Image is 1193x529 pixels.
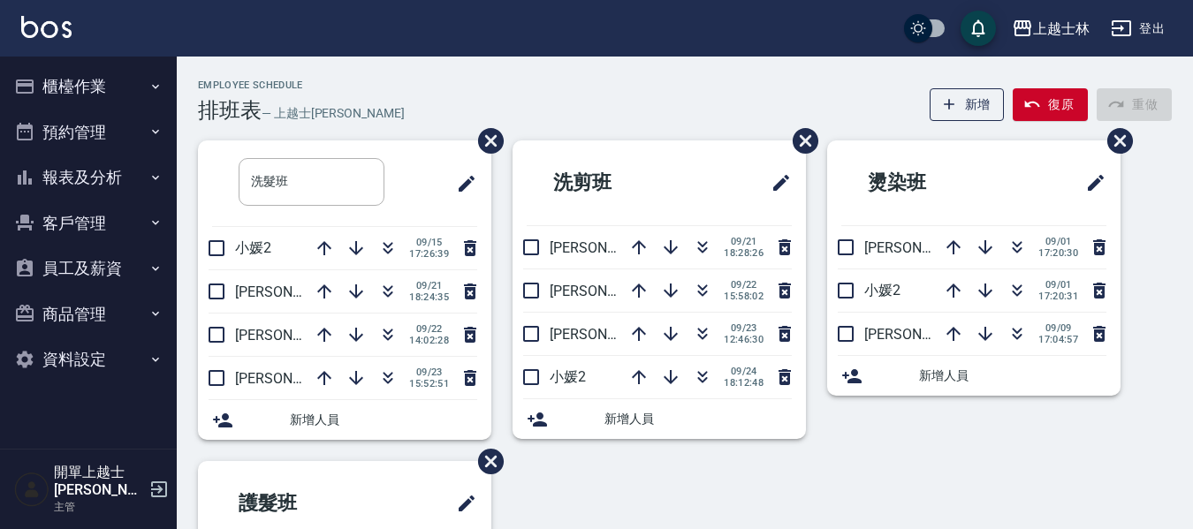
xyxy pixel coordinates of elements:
span: 修改班表的標題 [445,162,477,205]
h6: — 上越士[PERSON_NAME] [262,104,405,123]
span: 刪除班表 [465,115,506,167]
span: 18:24:35 [409,291,449,303]
span: 09/01 [1038,236,1078,247]
button: 資料設定 [7,336,170,382]
img: Logo [21,16,72,38]
h2: Employee Schedule [198,79,405,91]
span: 修改班表的標題 [760,162,792,204]
span: [PERSON_NAME]12 [550,283,672,299]
span: 修改班表的標題 [1075,162,1106,204]
span: 刪除班表 [779,115,821,167]
span: [PERSON_NAME]12 [235,327,357,344]
h2: 洗剪班 [527,151,699,215]
span: 小媛2 [550,368,586,385]
button: 新增 [930,88,1005,121]
span: 小媛2 [235,239,271,256]
button: 復原 [1013,88,1088,121]
span: 18:12:48 [724,377,764,389]
span: 09/22 [409,323,449,335]
span: 15:58:02 [724,291,764,302]
span: 09/22 [724,279,764,291]
button: 報表及分析 [7,155,170,200]
span: 09/23 [724,322,764,334]
img: Person [14,472,49,507]
span: 15:52:51 [409,378,449,389]
span: 18:28:26 [724,247,764,259]
span: 新增人員 [290,411,477,429]
span: 17:20:31 [1038,291,1078,302]
button: 上越士林 [1005,11,1097,47]
span: 09/21 [409,280,449,291]
h5: 開單上越士[PERSON_NAME] [54,464,144,499]
span: [PERSON_NAME]8 [864,239,978,256]
span: 14:02:28 [409,335,449,346]
span: 新增人員 [604,410,792,428]
span: 17:20:30 [1038,247,1078,259]
span: 刪除班表 [465,435,506,487]
span: 17:26:39 [409,248,449,260]
span: 新增人員 [919,367,1106,385]
span: 修改班表的標題 [445,482,477,525]
span: 09/24 [724,366,764,377]
span: [PERSON_NAME]12 [235,283,357,300]
span: 09/23 [409,367,449,378]
p: 主管 [54,499,144,515]
button: save [961,11,996,46]
button: 商品管理 [7,291,170,337]
h2: 燙染班 [841,151,1014,215]
span: 09/21 [724,236,764,247]
div: 新增人員 [827,356,1121,396]
span: [PERSON_NAME]8 [550,239,664,256]
div: 新增人員 [198,400,491,440]
span: 09/01 [1038,279,1078,291]
div: 上越士林 [1033,18,1090,40]
span: 刪除班表 [1094,115,1136,167]
span: [PERSON_NAME]8 [235,370,349,387]
span: [PERSON_NAME]12 [550,326,672,343]
button: 客戶管理 [7,200,170,246]
button: 櫃檯作業 [7,64,170,110]
span: [PERSON_NAME]12 [864,326,986,343]
span: 12:46:30 [724,334,764,345]
button: 預約管理 [7,110,170,155]
span: 17:04:57 [1038,334,1078,345]
h3: 排班表 [198,98,262,123]
span: 09/15 [409,237,449,248]
button: 登出 [1104,12,1172,45]
button: 員工及薪資 [7,246,170,291]
input: 排版標題 [239,158,384,206]
span: 小媛2 [864,282,900,299]
div: 新增人員 [513,399,806,439]
span: 09/09 [1038,322,1078,334]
